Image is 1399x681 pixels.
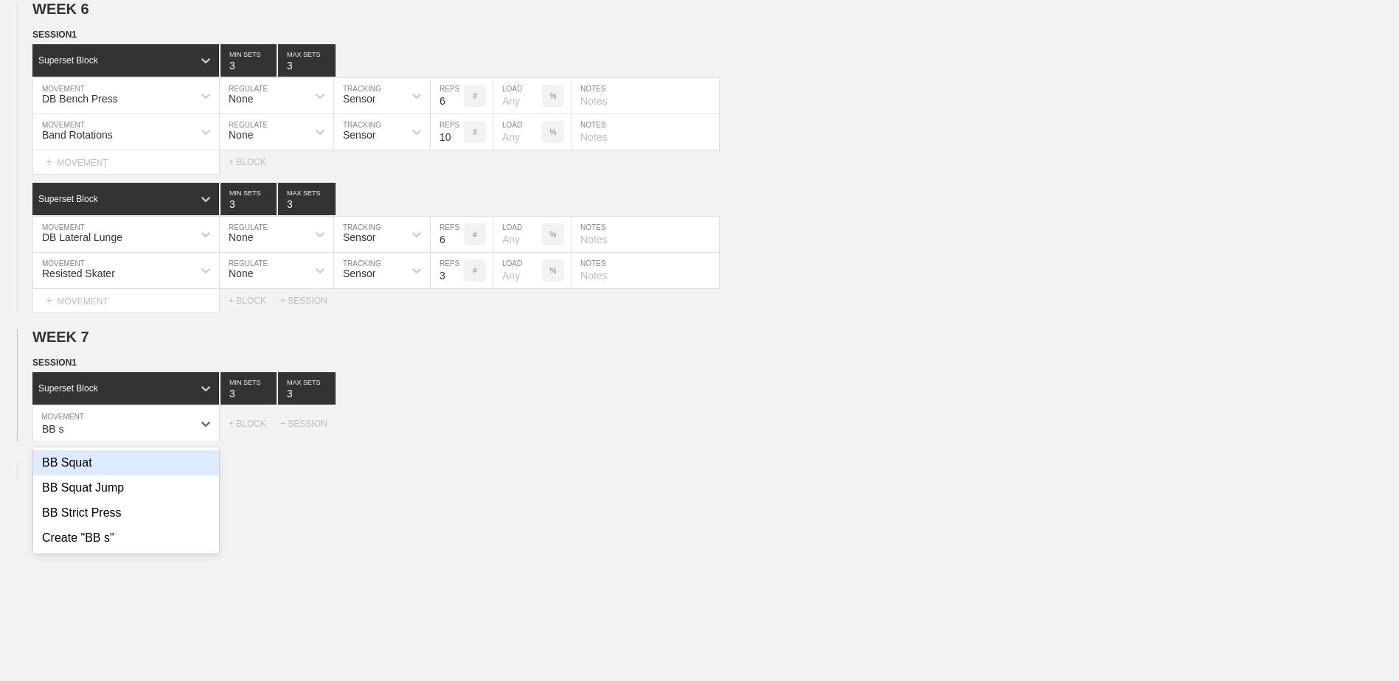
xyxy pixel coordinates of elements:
div: None [229,93,253,105]
div: Band Rotations [42,129,113,141]
div: None [229,129,253,141]
span: SESSION 1 [32,357,77,368]
input: Any [493,217,542,252]
input: None [278,44,336,77]
input: Any [493,78,542,113]
div: None [229,231,253,243]
input: Notes [572,253,719,288]
input: Any [493,253,542,288]
span: + [46,294,52,307]
input: Any [493,114,542,150]
div: Superset Block [38,55,98,66]
div: + BLOCK [229,419,280,429]
span: SESSION 1 [32,29,77,40]
input: Notes [572,217,719,252]
div: None [229,268,253,279]
p: # [473,267,477,275]
p: % [550,128,557,136]
div: Resisted Skater [42,268,115,279]
div: + BLOCK [229,296,280,306]
iframe: Chat Widget [1325,610,1399,681]
p: # [473,128,477,136]
p: % [550,267,557,275]
p: # [473,92,477,100]
div: MOVEMENT [32,289,220,313]
div: Create "BB s" [33,525,219,551]
div: DB Bench Press [42,93,118,105]
div: Sensor [343,231,375,243]
span: WEEK 7 [32,329,89,345]
span: + [32,466,39,478]
span: WEEK 6 [32,1,89,17]
input: Notes [572,78,719,113]
p: # [473,231,477,239]
div: BB Strict Press [33,500,219,525]
div: Sensor [343,93,375,105]
div: DB Lateral Lunge [42,231,122,243]
div: Sensor [343,268,375,279]
input: None [278,183,336,215]
div: MOVEMENT [32,150,220,175]
p: % [550,92,557,100]
input: Notes [572,114,719,150]
span: + [46,156,52,168]
div: + SESSION [280,419,339,429]
div: BB Squat Jump [33,475,219,500]
div: Superset Block [38,383,98,394]
div: Superset Block [38,194,98,204]
p: % [550,231,557,239]
div: + BLOCK [229,157,280,167]
div: Sensor [343,129,375,141]
input: None [278,372,336,405]
div: WEEK 8 [32,463,102,480]
div: BB Squat [33,450,219,475]
div: + SESSION [280,296,339,306]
